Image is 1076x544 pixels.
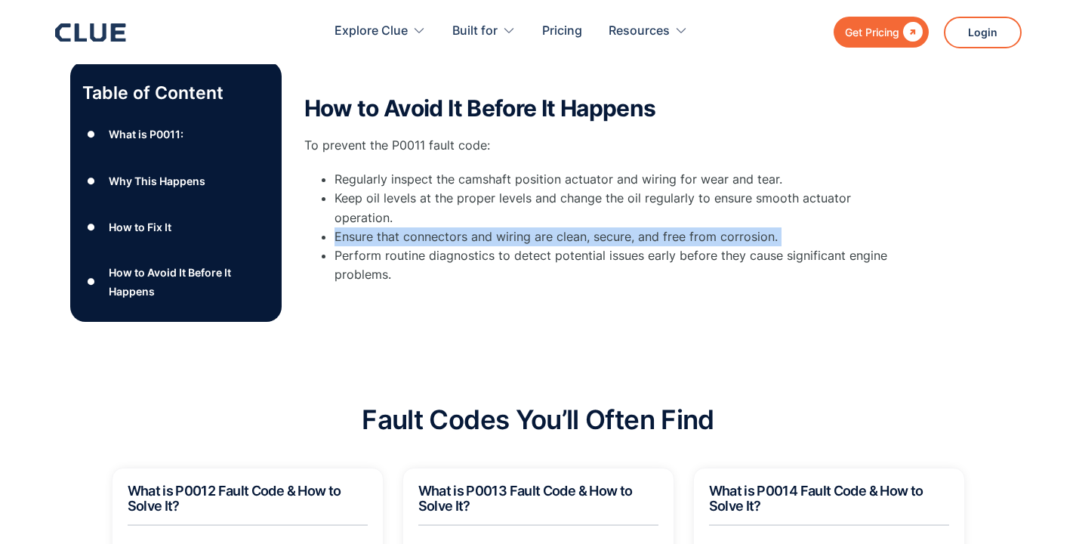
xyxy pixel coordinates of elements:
[944,17,1022,48] a: Login
[82,216,270,239] a: ●How to Fix It
[82,170,100,193] div: ●
[128,484,368,514] h2: What is P0012 Fault Code & How to Solve It?
[452,8,516,55] div: Built for
[542,8,582,55] a: Pricing
[82,123,270,146] a: ●What is P0011:
[335,8,408,55] div: Explore Clue
[82,263,270,301] a: ●How to Avoid It Before It Happens
[335,8,426,55] div: Explore Clue
[362,405,714,434] h2: Fault Codes You’ll Often Find
[335,170,908,189] li: Regularly inspect the camshaft position actuator and wiring for wear and tear.
[452,8,498,55] div: Built for
[109,218,171,237] div: How to Fix It
[304,94,656,122] strong: How to Avoid It Before It Happens
[609,8,670,55] div: Resources
[845,23,899,42] div: Get Pricing
[109,172,205,190] div: Why This Happens
[304,136,908,155] p: To prevent the P0011 fault code:
[82,216,100,239] div: ●
[834,17,929,48] a: Get Pricing
[109,263,269,301] div: How to Avoid It Before It Happens
[609,8,688,55] div: Resources
[82,170,270,193] a: ●Why This Happens
[82,123,100,146] div: ●
[304,62,908,81] p: ‍
[899,23,923,42] div: 
[335,189,908,227] li: Keep oil levels at the proper levels and change the oil regularly to ensure smooth actuator opera...
[335,227,908,246] li: Ensure that connectors and wiring are clean, secure, and free from corrosion.
[82,81,270,105] p: Table of Content
[109,125,183,144] div: What is P0011:
[82,270,100,293] div: ●
[418,484,658,514] h2: What is P0013 Fault Code & How to Solve It?
[335,246,908,284] li: Perform routine diagnostics to detect potential issues early before they cause significant engine...
[709,484,949,514] h2: What is P0014 Fault Code & How to Solve It?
